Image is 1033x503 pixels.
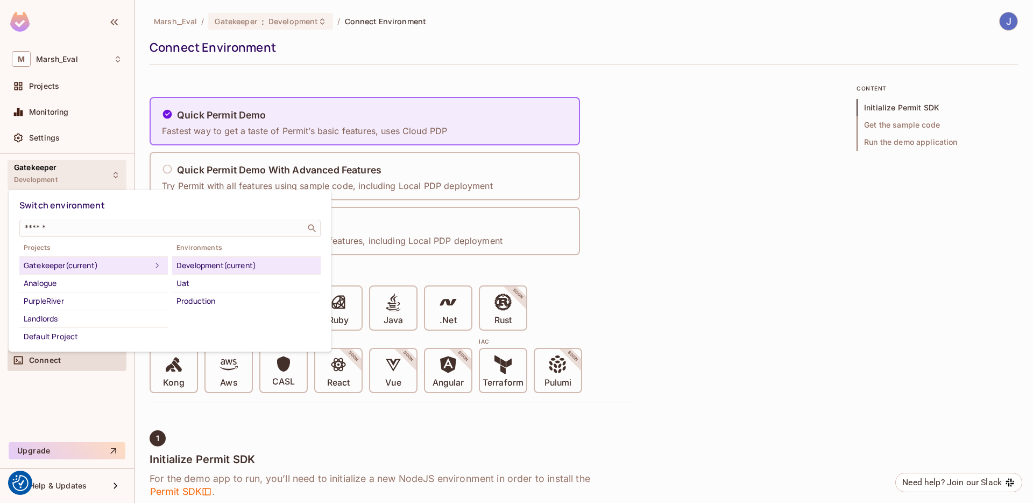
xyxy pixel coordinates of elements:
[176,295,316,308] div: Production
[19,243,168,252] span: Projects
[176,277,316,290] div: Uat
[24,312,164,325] div: Landlords
[12,475,29,491] button: Consent Preferences
[12,475,29,491] img: Revisit consent button
[176,259,316,272] div: Development (current)
[902,476,1002,489] div: Need help? Join our Slack
[24,259,151,272] div: Gatekeeper (current)
[24,330,164,343] div: Default Project
[24,277,164,290] div: Analogue
[19,199,105,211] span: Switch environment
[172,243,321,252] span: Environments
[24,295,164,308] div: PurpleRiver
